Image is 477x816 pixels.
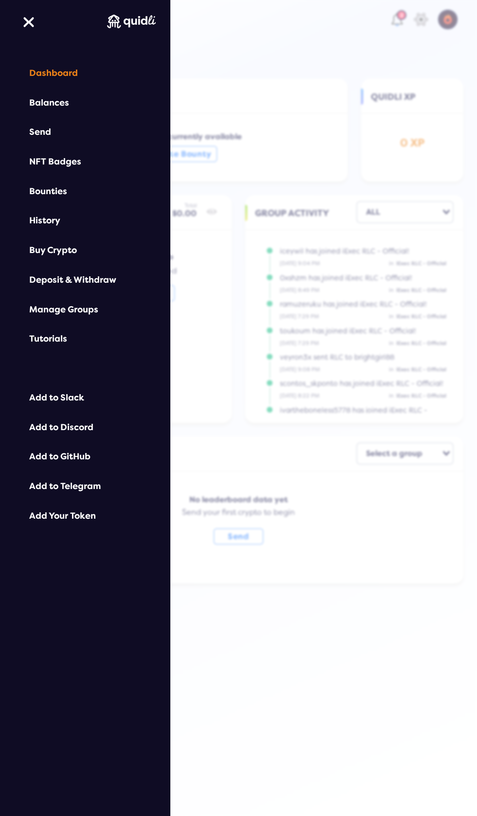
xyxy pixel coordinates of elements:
[29,305,141,315] a: Manage Groups
[29,422,141,433] a: Add to Discord
[29,127,141,137] a: Send
[29,481,141,491] a: Add to Telegram
[29,334,141,344] a: Tutorials
[29,157,141,167] a: NFT Badges
[29,275,141,285] a: Deposit & Withdraw
[29,216,141,226] a: History
[29,245,141,255] a: Buy Crypto
[29,186,141,197] a: Bounties
[29,393,141,403] a: Add to Slack
[29,452,141,462] a: Add to GitHub
[29,98,141,108] a: Balances
[29,511,141,521] a: Add Your Token
[29,68,141,78] a: Dashboard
